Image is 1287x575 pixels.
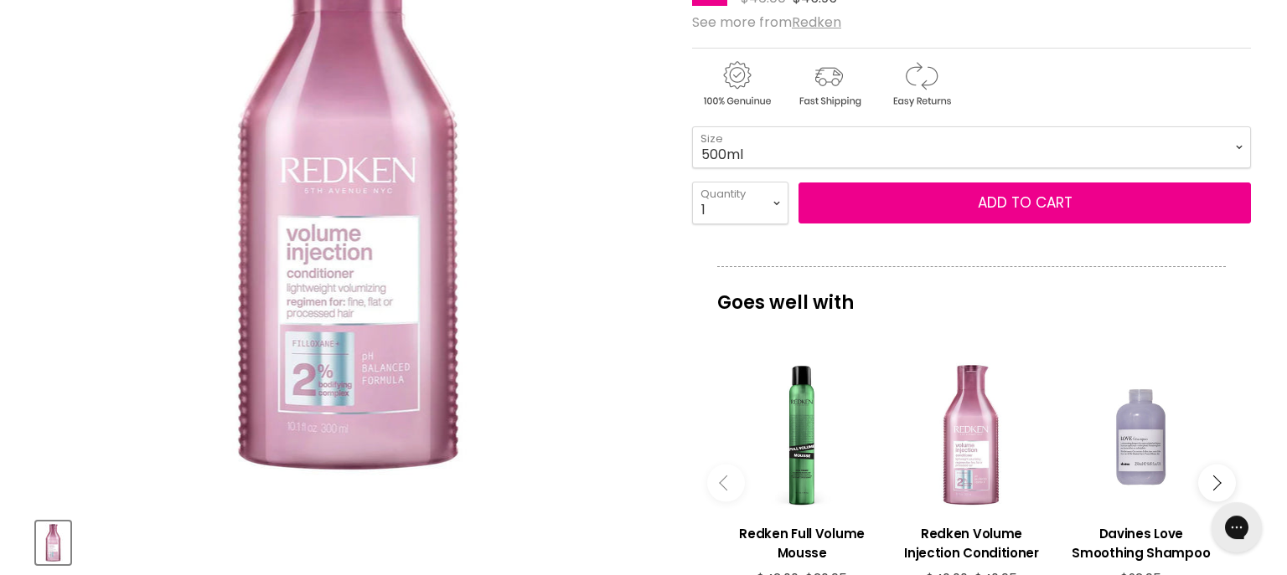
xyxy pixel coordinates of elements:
h3: Redken Full Volume Mousse [726,524,878,562]
select: Quantity [692,182,788,223]
img: shipping.gif [784,59,873,110]
img: Redken Volume Injection Conditioner - Clearance! [38,523,69,562]
span: See more from [692,13,841,32]
h3: Redken Volume Injection Conditioner [895,524,1047,562]
div: Product thumbnails [34,516,664,564]
img: returns.gif [876,59,965,110]
a: View product:Redken Full Volume Mousse [726,511,878,571]
a: Redken [792,13,841,32]
h3: Davines Love Smoothing Shampoo [1065,524,1217,562]
span: Add to cart [978,193,1072,213]
img: genuine.gif [692,59,781,110]
a: View product:Davines Love Smoothing Shampoo [1065,511,1217,571]
p: Goes well with [717,266,1226,321]
iframe: Gorgias live chat messenger [1203,496,1270,558]
a: View product:Redken Volume Injection Conditioner [895,511,1047,571]
button: Redken Volume Injection Conditioner - Clearance! [36,521,70,564]
button: Add to cart [799,182,1251,224]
